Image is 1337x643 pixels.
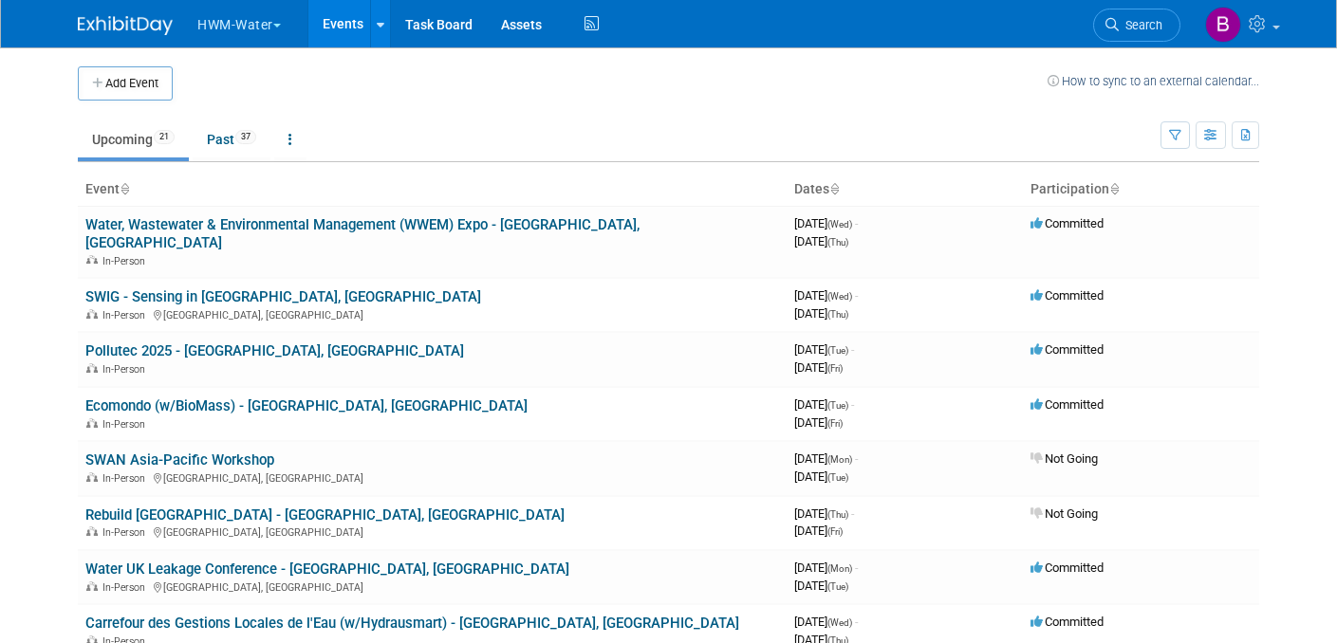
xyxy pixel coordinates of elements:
[85,615,739,632] a: Carrefour des Gestions Locales de l'Eau (w/Hydrausmart) - [GEOGRAPHIC_DATA], [GEOGRAPHIC_DATA]
[851,506,854,521] span: -
[235,130,256,144] span: 37
[86,363,98,373] img: In-Person Event
[794,469,848,484] span: [DATE]
[86,418,98,428] img: In-Person Event
[1109,181,1119,196] a: Sort by Participation Type
[102,472,151,485] span: In-Person
[794,342,854,357] span: [DATE]
[855,216,858,230] span: -
[787,174,1023,206] th: Dates
[86,581,98,591] img: In-Person Event
[1031,397,1104,412] span: Committed
[794,397,854,412] span: [DATE]
[85,451,274,468] a: SWAN Asia-Pacific Workshop
[827,309,848,320] span: (Thu)
[102,526,151,539] span: In-Person
[855,288,858,303] span: -
[1031,615,1104,629] span: Committed
[1093,9,1180,42] a: Search
[1031,288,1104,303] span: Committed
[102,363,151,376] span: In-Person
[1031,451,1098,466] span: Not Going
[1048,74,1259,88] a: How to sync to an external calendar...
[794,415,843,430] span: [DATE]
[794,306,848,321] span: [DATE]
[827,472,848,483] span: (Tue)
[85,216,640,251] a: Water, Wastewater & Environmental Management (WWEM) Expo - [GEOGRAPHIC_DATA], [GEOGRAPHIC_DATA]
[827,526,843,537] span: (Fri)
[794,360,843,375] span: [DATE]
[86,309,98,319] img: In-Person Event
[855,451,858,466] span: -
[827,291,852,302] span: (Wed)
[85,397,528,414] a: Ecomondo (w/BioMass) - [GEOGRAPHIC_DATA], [GEOGRAPHIC_DATA]
[855,615,858,629] span: -
[85,342,464,359] a: Pollutec 2025 - [GEOGRAPHIC_DATA], [GEOGRAPHIC_DATA]
[827,219,852,230] span: (Wed)
[794,288,858,303] span: [DATE]
[85,524,779,539] div: [GEOGRAPHIC_DATA], [GEOGRAPHIC_DATA]
[1031,216,1104,230] span: Committed
[1031,342,1104,357] span: Committed
[78,121,189,157] a: Upcoming21
[154,130,175,144] span: 21
[1031,506,1098,521] span: Not Going
[855,560,858,575] span: -
[120,181,129,196] a: Sort by Event Name
[1023,174,1259,206] th: Participation
[1031,560,1104,575] span: Committed
[85,469,779,485] div: [GEOGRAPHIC_DATA], [GEOGRAPHIC_DATA]
[827,509,848,520] span: (Thu)
[1205,7,1241,43] img: Barb DeWyer
[102,255,151,267] span: In-Person
[827,237,848,248] span: (Thu)
[78,66,173,101] button: Add Event
[86,526,98,536] img: In-Person Event
[851,397,854,412] span: -
[85,288,481,305] a: SWIG - Sensing in [GEOGRAPHIC_DATA], [GEOGRAPHIC_DATA]
[85,579,779,594] div: [GEOGRAPHIC_DATA], [GEOGRAPHIC_DATA]
[827,400,848,411] span: (Tue)
[78,16,173,35] img: ExhibitDay
[794,615,858,629] span: [DATE]
[193,121,270,157] a: Past37
[827,418,843,429] span: (Fri)
[794,216,858,230] span: [DATE]
[794,560,858,575] span: [DATE]
[827,617,852,628] span: (Wed)
[85,306,779,321] div: [GEOGRAPHIC_DATA], [GEOGRAPHIC_DATA]
[1119,18,1162,32] span: Search
[794,524,843,538] span: [DATE]
[827,345,848,356] span: (Tue)
[102,418,151,431] span: In-Person
[851,342,854,357] span: -
[86,472,98,482] img: In-Person Event
[794,234,848,248] span: [DATE]
[78,174,787,206] th: Event
[794,579,848,593] span: [DATE]
[85,560,569,578] a: Water UK Leakage Conference - [GEOGRAPHIC_DATA], [GEOGRAPHIC_DATA]
[827,454,852,465] span: (Mon)
[86,255,98,265] img: In-Person Event
[827,363,843,374] span: (Fri)
[85,506,565,524] a: Rebuild [GEOGRAPHIC_DATA] - [GEOGRAPHIC_DATA], [GEOGRAPHIC_DATA]
[794,506,854,521] span: [DATE]
[829,181,839,196] a: Sort by Start Date
[102,309,151,321] span: In-Person
[794,451,858,466] span: [DATE]
[827,563,852,574] span: (Mon)
[102,581,151,594] span: In-Person
[827,581,848,592] span: (Tue)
